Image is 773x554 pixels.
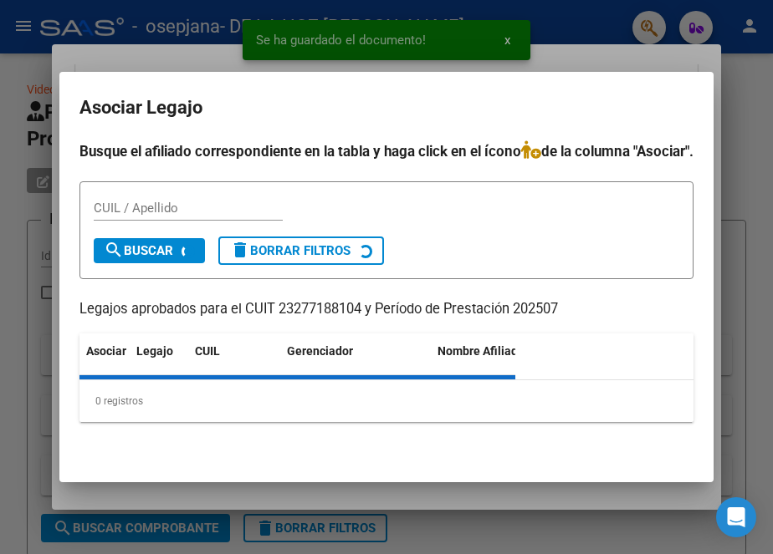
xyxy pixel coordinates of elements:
datatable-header-cell: CUIL [188,333,280,389]
span: Asociar [86,344,126,358]
span: Nombre Afiliado [438,344,525,358]
div: Open Intercom Messenger [716,497,756,537]
datatable-header-cell: Gerenciador [280,333,431,389]
span: Legajo [136,344,173,358]
datatable-header-cell: Asociar [79,333,130,389]
span: Gerenciador [287,344,353,358]
h2: Asociar Legajo [79,92,694,124]
h4: Busque el afiliado correspondiente en la tabla y haga click en el ícono de la columna "Asociar". [79,140,694,162]
mat-icon: search [104,240,124,260]
datatable-header-cell: Nombre Afiliado [431,333,556,389]
span: CUIL [195,344,220,358]
button: Buscar [94,238,205,263]
mat-icon: delete [230,240,250,260]
p: Legajos aprobados para el CUIT 23277188104 y Período de Prestación 202507 [79,299,694,320]
span: Buscar [104,243,173,258]
button: Borrar Filtros [218,236,384,265]
span: Borrar Filtros [230,243,351,258]
div: 0 registros [79,380,694,422]
datatable-header-cell: Legajo [130,333,188,389]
